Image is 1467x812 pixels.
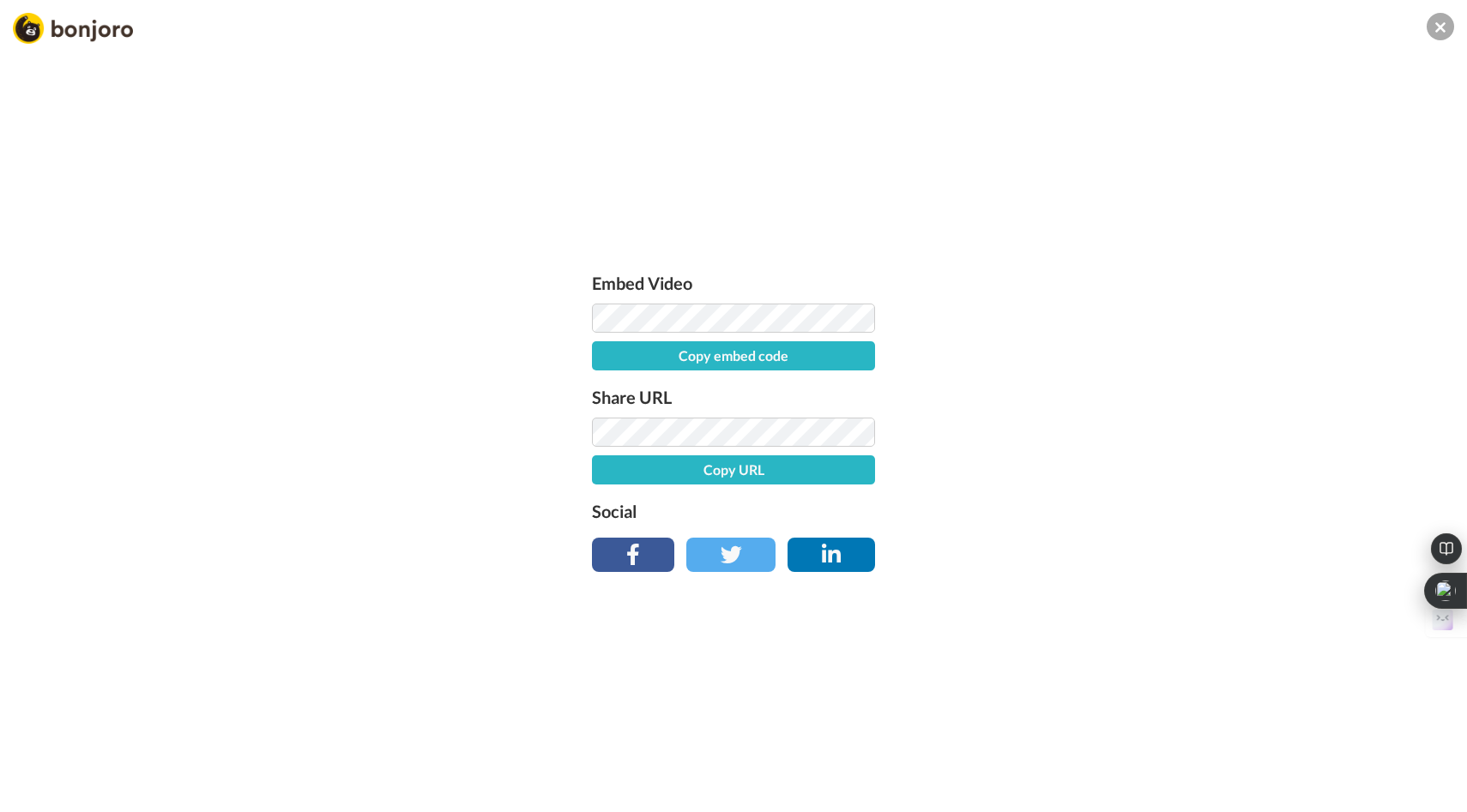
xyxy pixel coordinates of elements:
label: Embed Video [592,269,875,297]
button: Copy URL [592,455,875,484]
label: Share URL [592,383,875,411]
button: Copy embed code [592,341,875,370]
img: Bonjoro Logo [13,13,133,44]
label: Social [592,497,875,525]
